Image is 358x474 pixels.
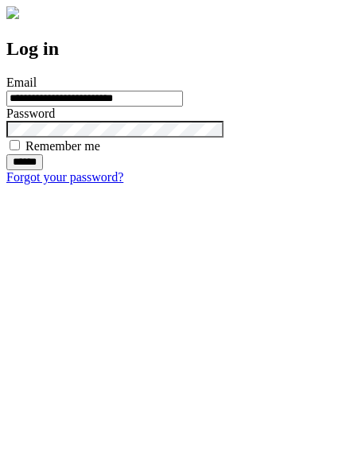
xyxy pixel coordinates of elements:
[6,6,19,19] img: logo-4e3dc11c47720685a147b03b5a06dd966a58ff35d612b21f08c02c0306f2b779.png
[6,107,55,120] label: Password
[6,170,123,184] a: Forgot your password?
[6,76,37,89] label: Email
[6,38,352,60] h2: Log in
[25,139,100,153] label: Remember me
